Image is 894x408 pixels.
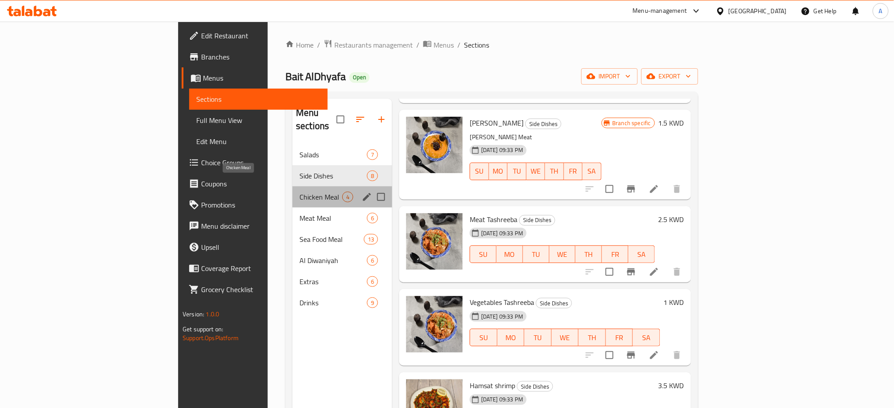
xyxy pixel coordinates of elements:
[628,245,655,263] button: SA
[527,163,546,180] button: WE
[664,296,684,308] h6: 1 KWD
[517,382,553,392] span: Side Dishes
[641,68,698,85] button: export
[182,152,328,173] a: Choice Groups
[524,329,552,346] button: TU
[478,312,527,321] span: [DATE] 09:33 PM
[299,149,367,160] span: Salads
[530,165,542,178] span: WE
[648,71,691,82] span: export
[649,267,659,277] a: Edit menu item
[292,141,392,317] nav: Menu sections
[470,379,515,392] span: Hamsat shrimp
[489,163,508,180] button: MO
[367,149,378,160] div: items
[367,256,378,265] span: 6
[649,184,659,194] a: Edit menu item
[201,263,321,274] span: Coverage Report
[470,245,497,263] button: SU
[206,308,220,320] span: 1.0.0
[474,165,485,178] span: SU
[299,255,367,266] span: Al Diwaniyah
[497,329,525,346] button: MO
[292,186,392,208] div: Chicken Meal4edit
[588,71,631,82] span: import
[549,165,561,178] span: TH
[500,248,520,261] span: MO
[182,67,328,89] a: Menus
[406,296,463,352] img: Vegetables Tashreeba
[299,234,364,245] span: Sea Food Meal
[299,297,367,308] span: Drinks
[517,381,553,392] div: Side Dishes
[299,213,367,223] span: Meat Meal
[183,308,204,320] span: Version:
[367,214,378,223] span: 6
[201,178,321,189] span: Coupons
[658,213,684,226] h6: 2.5 KWD
[182,215,328,237] a: Menu disclaimer
[879,6,883,16] span: A
[729,6,787,16] div: [GEOGRAPHIC_DATA]
[520,215,555,225] span: Side Dishes
[606,329,633,346] button: FR
[609,119,655,127] span: Branch specific
[478,229,527,237] span: [DATE] 09:33 PM
[464,40,489,50] span: Sections
[367,151,378,159] span: 7
[633,6,687,16] div: Menu-management
[299,171,367,181] span: Side Dishes
[536,298,572,308] span: Side Dishes
[182,194,328,215] a: Promotions
[292,250,392,271] div: Al Diwaniyah6
[367,297,378,308] div: items
[183,332,239,344] a: Support.OpsPlatform
[621,261,642,282] button: Branch-specific-item
[182,46,328,67] a: Branches
[632,248,651,261] span: SA
[183,323,223,335] span: Get support on:
[470,329,497,346] button: SU
[545,163,564,180] button: TH
[292,165,392,186] div: Side Dishes8
[555,331,576,344] span: WE
[292,208,392,229] div: Meat Meal6
[528,331,548,344] span: TU
[550,245,576,263] button: WE
[457,40,460,50] li: /
[583,163,602,180] button: SA
[511,165,523,178] span: TU
[371,109,392,130] button: Add section
[189,110,328,131] a: Full Menu View
[470,132,601,143] p: [PERSON_NAME] Meat
[666,345,688,366] button: delete
[182,279,328,300] a: Grocery Checklist
[364,234,378,245] div: items
[299,276,367,287] span: Extras
[602,245,628,263] button: FR
[196,136,321,147] span: Edit Menu
[364,235,378,244] span: 13
[292,271,392,292] div: Extras6
[196,115,321,126] span: Full Menu View
[568,165,580,178] span: FR
[201,221,321,231] span: Menu disclaimer
[536,298,572,308] div: Side Dishes
[334,40,413,50] span: Restaurants management
[581,68,638,85] button: import
[470,296,534,309] span: Vegetables Tashreeba
[416,40,419,50] li: /
[478,395,527,404] span: [DATE] 09:33 PM
[470,213,517,226] span: Meat Tashreeba
[285,39,698,51] nav: breadcrumb
[600,346,619,364] span: Select to update
[497,245,523,263] button: MO
[666,261,688,282] button: delete
[600,263,619,281] span: Select to update
[470,116,524,130] span: [PERSON_NAME]
[553,248,572,261] span: WE
[474,248,493,261] span: SU
[470,163,489,180] button: SU
[349,74,370,81] span: Open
